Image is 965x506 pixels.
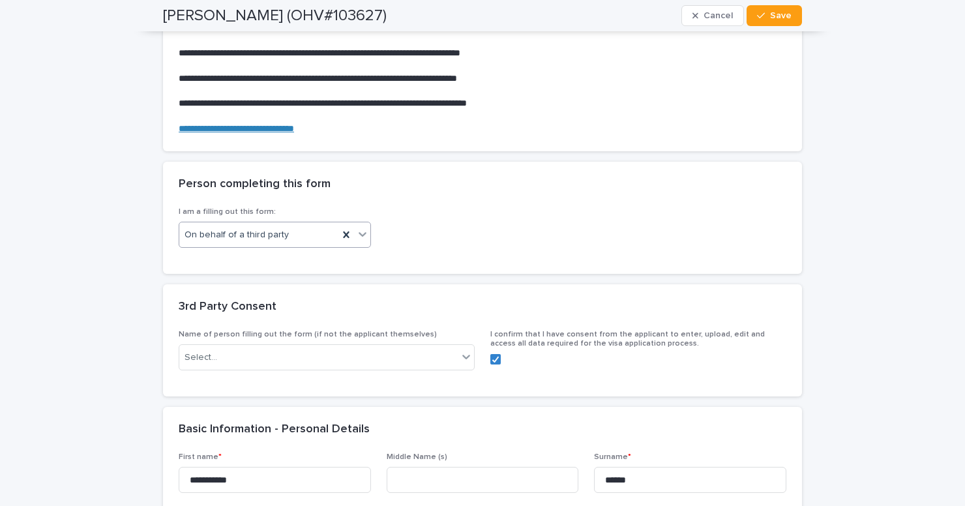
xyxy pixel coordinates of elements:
h2: 3rd Party Consent [179,300,276,314]
span: On behalf of a third party [185,228,289,242]
span: Name of person filling out the form (if not the applicant themselves) [179,331,437,338]
span: Middle Name (s) [387,453,447,461]
div: Select... [185,351,217,365]
h2: Person completing this form [179,177,331,192]
span: Cancel [704,11,733,20]
span: I confirm that I have consent from the applicant to enter, upload, edit and access all data requi... [490,331,765,348]
span: First name [179,453,222,461]
span: Save [770,11,792,20]
span: Surname [594,453,631,461]
h2: Basic Information - Personal Details [179,423,370,437]
button: Save [747,5,802,26]
button: Cancel [681,5,744,26]
h2: [PERSON_NAME] (OHV#103627) [163,7,387,25]
span: I am a filling out this form: [179,208,276,216]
